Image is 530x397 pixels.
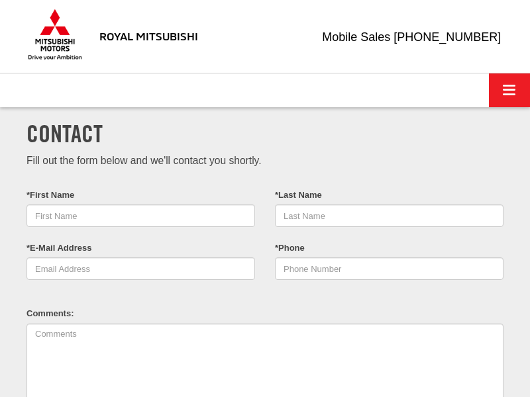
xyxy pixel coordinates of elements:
p: Fill out the form below and we'll contact you shortly. [26,154,503,168]
h1: Contact [26,120,503,147]
span: [PHONE_NUMBER] [394,30,501,44]
label: *E-Mail Address [26,242,92,255]
img: Mitsubishi [25,9,85,60]
label: Comments: [26,308,74,320]
button: Click to show site navigation [489,73,530,107]
input: Phone Number [275,257,503,280]
input: First Name [26,204,255,227]
label: *Phone [275,242,305,255]
label: *Last Name [275,189,322,202]
label: *First Name [26,189,74,202]
h3: Royal Mitsubishi [99,30,198,42]
input: Last Name [275,204,503,227]
input: Email Address [26,257,255,280]
span: Mobile Sales [322,30,390,44]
